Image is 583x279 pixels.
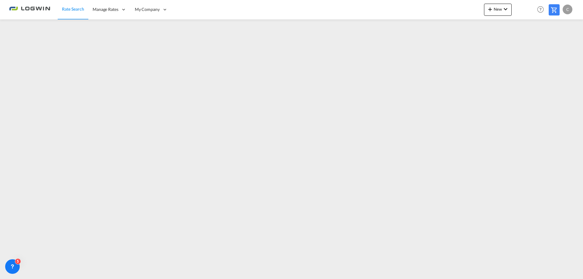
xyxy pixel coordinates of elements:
[535,4,546,15] span: Help
[535,4,549,15] div: Help
[486,5,494,13] md-icon: icon-plus 400-fg
[9,3,50,16] img: 2761ae10d95411efa20a1f5e0282d2d7.png
[502,5,509,13] md-icon: icon-chevron-down
[135,6,160,12] span: My Company
[486,7,509,12] span: New
[484,4,512,16] button: icon-plus 400-fgNewicon-chevron-down
[563,5,572,14] div: C
[93,6,118,12] span: Manage Rates
[62,6,84,12] span: Rate Search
